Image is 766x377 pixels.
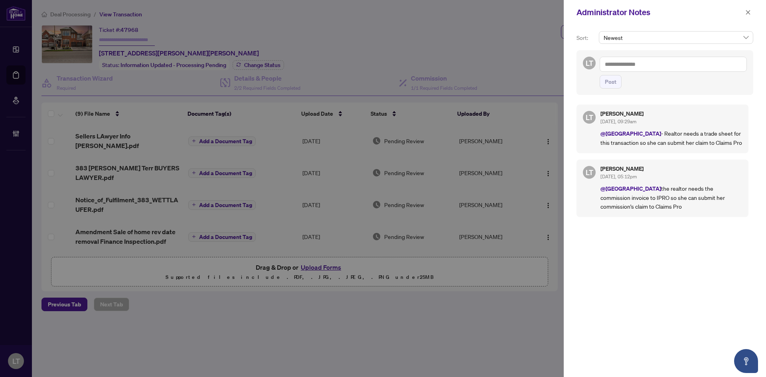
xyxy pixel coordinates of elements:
[745,10,751,15] span: close
[600,166,742,172] h5: [PERSON_NAME]
[586,57,593,69] span: LT
[600,75,622,89] button: Post
[576,6,743,18] div: Administrator Notes
[600,174,637,180] span: [DATE], 05:12pm
[600,111,742,116] h5: [PERSON_NAME]
[586,167,593,178] span: LT
[734,349,758,373] button: Open asap
[604,32,748,43] span: Newest
[576,34,596,42] p: Sort:
[600,184,742,211] p: the realtor needs the commission invoice to IPRO so she can submit her commission's claim to Clai...
[600,185,661,192] span: @[GEOGRAPHIC_DATA]
[600,130,661,137] span: @[GEOGRAPHIC_DATA]
[600,129,742,147] p: - Realtor needs a trade sheet for this transaction so she can submit her claim to Claims Pro
[600,118,636,124] span: [DATE], 09:29am
[586,112,593,123] span: LT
